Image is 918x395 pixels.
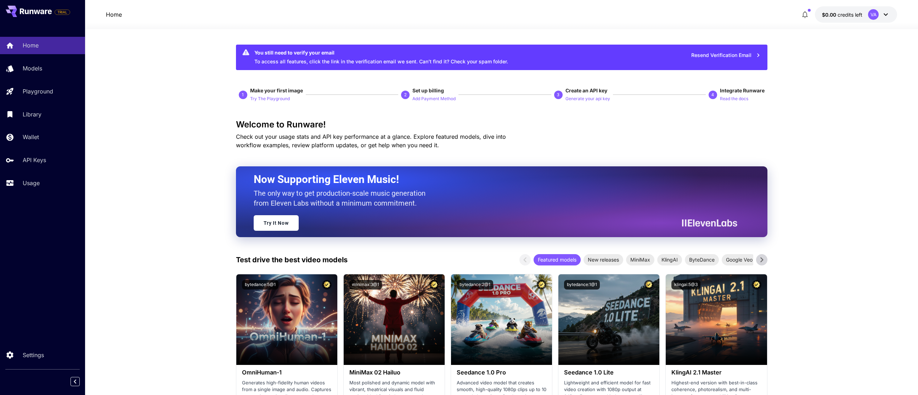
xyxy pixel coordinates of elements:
[584,256,623,263] span: New releases
[349,369,439,376] h3: MiniMax 02 Hailuo
[412,94,456,103] button: Add Payment Method
[822,12,838,18] span: $0.00
[106,10,122,19] nav: breadcrumb
[250,96,290,102] p: Try The Playground
[23,156,46,164] p: API Keys
[254,47,508,68] div: To access all features, click the link in the verification email we sent. Can’t find it? Check yo...
[671,280,700,290] button: klingai:5@3
[720,94,748,103] button: Read the docs
[644,280,654,290] button: Certified Model – Vetted for best performance and includes a commercial license.
[71,377,80,386] button: Collapse sidebar
[822,11,862,18] div: $0.00
[236,274,337,365] img: alt
[685,254,719,265] div: ByteDance
[254,188,431,208] p: The only way to get production-scale music generation from Eleven Labs without a minimum commitment.
[626,256,654,263] span: MiniMax
[534,254,581,265] div: Featured models
[23,179,40,187] p: Usage
[55,8,70,16] span: Add your payment card to enable full platform functionality.
[657,256,682,263] span: KlingAI
[250,87,303,93] span: Make your first image
[23,64,42,73] p: Models
[671,369,761,376] h3: KlingAI 2.1 Master
[106,10,122,19] a: Home
[236,120,767,130] h3: Welcome to Runware!
[254,49,508,56] div: You still need to verify your email
[626,254,654,265] div: MiniMax
[687,48,765,63] button: Resend Verification Email
[657,254,682,265] div: KlingAI
[412,96,456,102] p: Add Payment Method
[564,280,600,290] button: bytedance:1@1
[322,280,332,290] button: Certified Model – Vetted for best performance and includes a commercial license.
[722,256,757,263] span: Google Veo
[722,254,757,265] div: Google Veo
[236,254,348,265] p: Test drive the best video models
[254,215,299,231] a: Try It Now
[868,9,879,20] div: VA
[236,133,506,149] span: Check out your usage stats and API key performance at a glance. Explore featured models, dive int...
[557,92,559,98] p: 3
[815,6,897,23] button: $0.00VA
[344,274,445,365] img: alt
[666,274,767,365] img: alt
[242,280,278,290] button: bytedance:5@1
[838,12,862,18] span: credits left
[685,256,719,263] span: ByteDance
[558,274,659,365] img: alt
[242,92,244,98] p: 1
[412,87,444,93] span: Set up billing
[254,173,732,186] h2: Now Supporting Eleven Music!
[565,87,607,93] span: Create an API key
[76,375,85,388] div: Collapse sidebar
[429,280,439,290] button: Certified Model – Vetted for best performance and includes a commercial license.
[250,94,290,103] button: Try The Playground
[534,256,581,263] span: Featured models
[457,280,493,290] button: bytedance:2@1
[55,10,70,15] span: TRIAL
[537,280,546,290] button: Certified Model – Vetted for best performance and includes a commercial license.
[720,87,765,93] span: Integrate Runware
[242,369,332,376] h3: OmniHuman‑1
[711,92,714,98] p: 4
[457,369,546,376] h3: Seedance 1.0 Pro
[349,280,382,290] button: minimax:3@1
[23,87,53,96] p: Playground
[23,41,39,50] p: Home
[23,133,39,141] p: Wallet
[565,94,610,103] button: Generate your api key
[565,96,610,102] p: Generate your api key
[720,96,748,102] p: Read the docs
[23,110,41,119] p: Library
[23,351,44,359] p: Settings
[564,369,654,376] h3: Seedance 1.0 Lite
[752,280,761,290] button: Certified Model – Vetted for best performance and includes a commercial license.
[451,274,552,365] img: alt
[584,254,623,265] div: New releases
[404,92,407,98] p: 2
